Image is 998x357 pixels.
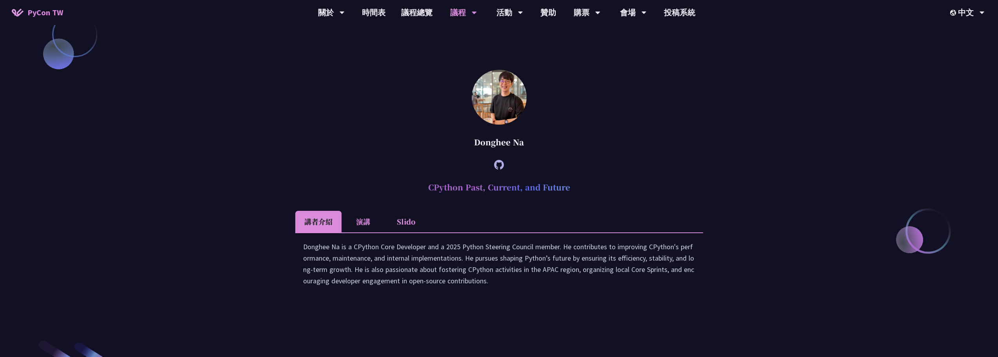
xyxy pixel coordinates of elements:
[295,130,703,154] div: Donghee Na
[303,241,695,294] div: Donghee Na is a CPython Core Developer and a 2025 Python Steering Council member. He contributes ...
[385,211,428,232] li: Slido
[4,3,71,22] a: PyCon TW
[342,211,385,232] li: 演講
[472,70,527,125] img: Donghee Na
[27,7,63,18] span: PyCon TW
[950,10,958,16] img: Locale Icon
[12,9,24,16] img: Home icon of PyCon TW 2025
[295,211,342,232] li: 講者介紹
[295,176,703,199] h2: CPython Past, Current, and Future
